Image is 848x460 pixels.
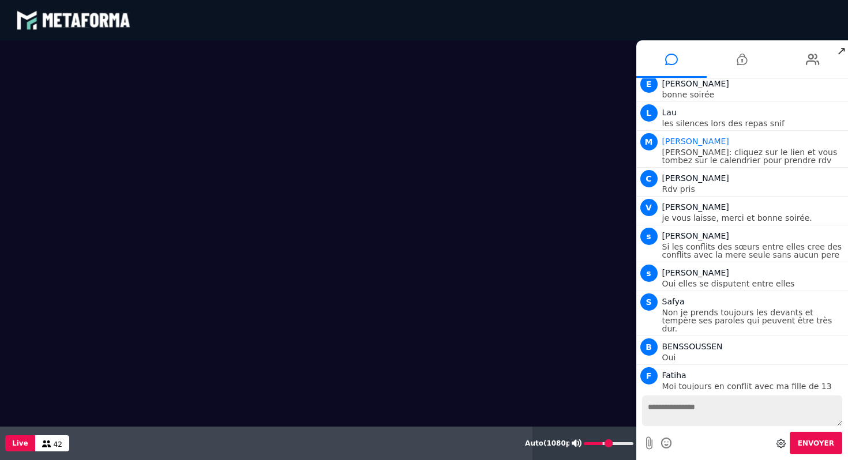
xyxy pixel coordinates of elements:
div: v 4.0.25 [32,18,57,28]
span: Fatiha [662,371,686,380]
img: tab_keywords_by_traffic_grey.svg [131,67,140,76]
div: Domaine: [DOMAIN_NAME] [30,30,130,39]
span: [PERSON_NAME] [662,231,729,240]
span: F [640,367,658,384]
span: C [640,170,658,187]
div: Mots-clés [144,68,177,76]
span: E [640,76,658,93]
img: website_grey.svg [18,30,28,39]
p: Moi toujours en conflit avec ma fille de 13 ans [662,382,846,398]
p: Non je prends toujours les devants et tempère ses paroles qui peuvent être très dur. [662,308,846,333]
span: Envoyer [798,439,834,447]
span: L [640,104,658,122]
p: les silences lors des repas snif [662,119,846,127]
p: Oui elles se disputent entre elles [662,280,846,288]
span: ↗ [835,40,848,61]
span: [PERSON_NAME] [662,202,729,212]
span: Lau [662,108,677,117]
span: 42 [54,440,62,448]
span: BENSSOUSSEN [662,342,723,351]
p: [PERSON_NAME]: cliquez sur le lien et vous tombez sur le calendrier pour prendre rdv [662,148,846,164]
p: Oui [662,353,846,361]
img: tab_domain_overview_orange.svg [47,67,56,76]
p: Rdv pris [662,185,846,193]
span: s [640,265,658,282]
span: Auto ( 1080 p) [525,439,574,447]
span: s [640,228,658,245]
p: je vous laisse, merci et bonne soirée. [662,214,846,222]
button: Envoyer [790,432,842,454]
span: B [640,338,658,356]
img: logo_orange.svg [18,18,28,28]
span: M [640,133,658,150]
span: [PERSON_NAME] [662,268,729,277]
span: Animateur [662,137,729,146]
p: bonne soirée [662,91,846,99]
button: Auto(1080p) [523,427,576,460]
div: Domaine [59,68,89,76]
span: Safya [662,297,685,306]
span: V [640,199,658,216]
span: S [640,293,658,311]
p: Si les conflits des sœurs entre elles cree des conflits avec la mere seule sans aucun pere [662,243,846,259]
span: [PERSON_NAME] [662,174,729,183]
span: [PERSON_NAME] [662,79,729,88]
button: Live [5,435,35,451]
